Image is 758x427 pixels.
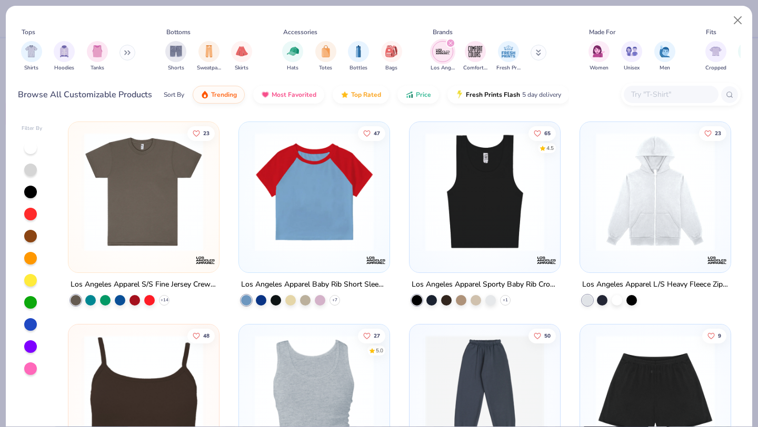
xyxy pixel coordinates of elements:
[71,278,217,291] div: Los Angeles Apparel S/S Fine Jersey Crew 4.3 Oz
[466,90,520,99] span: Fresh Prints Flash
[358,126,385,140] button: Like
[590,64,609,72] span: Women
[705,64,726,72] span: Cropped
[197,41,221,72] button: filter button
[659,45,671,57] img: Men Image
[165,41,186,72] button: filter button
[463,41,487,72] button: filter button
[528,328,556,343] button: Like
[706,27,716,37] div: Fits
[164,90,184,99] div: Sort By
[376,347,383,354] div: 5.0
[231,41,252,72] div: filter for Skirts
[87,41,108,72] button: filter button
[92,45,103,57] img: Tanks Image
[351,90,381,99] span: Top Rated
[348,41,369,72] div: filter for Bottles
[528,126,556,140] button: Like
[204,130,210,136] span: 23
[201,90,209,99] img: trending.gif
[282,41,303,72] button: filter button
[195,250,216,271] img: Los Angeles Apparel logo
[332,297,337,303] span: + 7
[197,64,221,72] span: Sweatpants
[315,41,336,72] button: filter button
[660,64,670,72] span: Men
[24,64,38,72] span: Shirts
[715,130,721,136] span: 23
[589,41,610,72] button: filter button
[211,90,237,99] span: Trending
[702,328,726,343] button: Like
[374,130,380,136] span: 47
[710,45,722,57] img: Cropped Image
[544,130,551,136] span: 65
[91,64,104,72] span: Tanks
[250,133,379,251] img: 1633acb1-e9a5-445a-8601-4ed2dacc642d
[654,41,675,72] div: filter for Men
[235,64,248,72] span: Skirts
[621,41,642,72] div: filter for Unisex
[728,11,748,30] button: Close
[467,44,483,59] img: Comfort Colors Image
[431,64,455,72] span: Los Angeles Apparel
[549,133,679,251] img: 7ae68c72-67a6-4c92-ac8a-3929ca72d82a
[319,64,332,72] span: Totes
[431,41,455,72] div: filter for Los Angeles Apparel
[282,41,303,72] div: filter for Hats
[705,41,726,72] button: filter button
[593,45,605,57] img: Women Image
[381,41,402,72] div: filter for Bags
[546,144,554,152] div: 4.5
[503,297,508,303] span: + 1
[241,278,387,291] div: Los Angeles Apparel Baby Rib Short Sleeve Raglan
[630,88,711,100] input: Try "T-Shirt"
[544,333,551,338] span: 50
[353,45,364,57] img: Bottles Image
[54,41,75,72] button: filter button
[496,64,521,72] span: Fresh Prints
[718,333,721,338] span: 9
[589,27,615,37] div: Made For
[706,250,727,271] img: Los Angeles Apparel logo
[699,126,726,140] button: Like
[416,90,431,99] span: Price
[626,45,638,57] img: Unisex Image
[253,86,324,104] button: Most Favorited
[283,27,317,37] div: Accessories
[170,45,182,57] img: Shorts Image
[591,133,720,251] img: cd828d91-45bd-496c-9e5d-bb29eb8bd094
[203,45,215,57] img: Sweatpants Image
[197,41,221,72] div: filter for Sweatpants
[87,41,108,72] div: filter for Tanks
[447,86,569,104] button: Fresh Prints Flash5 day delivery
[350,64,367,72] span: Bottles
[496,41,521,72] div: filter for Fresh Prints
[58,45,70,57] img: Hoodies Image
[204,333,210,338] span: 48
[496,41,521,72] button: filter button
[161,297,168,303] span: + 14
[287,64,298,72] span: Hats
[18,88,152,101] div: Browse All Customizable Products
[463,41,487,72] div: filter for Comfort Colors
[21,41,42,72] div: filter for Shirts
[333,86,389,104] button: Top Rated
[455,90,464,99] img: flash.gif
[348,41,369,72] button: filter button
[21,41,42,72] button: filter button
[22,27,35,37] div: Tops
[381,41,402,72] button: filter button
[231,41,252,72] button: filter button
[654,41,675,72] button: filter button
[582,278,729,291] div: Los Angeles Apparel L/S Heavy Fleece Zip Up 14 Oz
[193,86,245,104] button: Trending
[358,328,385,343] button: Like
[236,45,248,57] img: Skirts Image
[589,41,610,72] div: filter for Women
[22,125,43,133] div: Filter By
[341,90,349,99] img: TopRated.gif
[435,44,451,59] img: Los Angeles Apparel Image
[536,250,557,271] img: Los Angeles Apparel logo
[54,64,74,72] span: Hoodies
